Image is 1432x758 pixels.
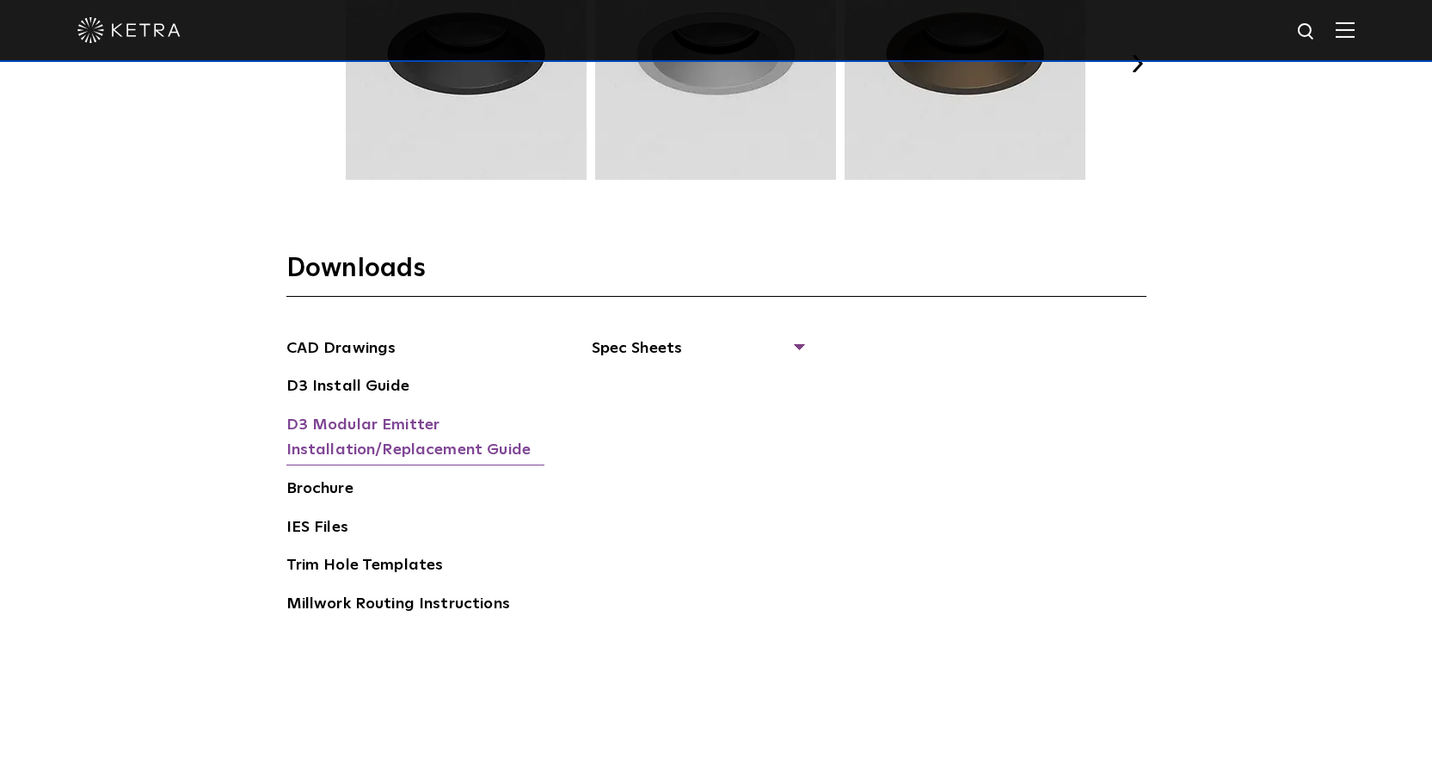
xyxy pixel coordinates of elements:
a: CAD Drawings [286,336,396,364]
h3: Downloads [286,252,1146,297]
a: Brochure [286,477,353,504]
img: Hamburger%20Nav.svg [1336,22,1355,38]
a: Millwork Routing Instructions [286,592,510,619]
button: Next [1129,55,1146,72]
img: ketra-logo-2019-white [77,17,181,43]
a: D3 Install Guide [286,374,409,402]
span: Spec Sheets [592,336,802,374]
img: search icon [1296,22,1318,43]
a: D3 Modular Emitter Installation/Replacement Guide [286,413,544,465]
a: Trim Hole Templates [286,553,444,581]
a: IES Files [286,515,348,543]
